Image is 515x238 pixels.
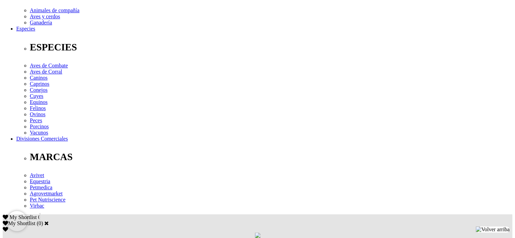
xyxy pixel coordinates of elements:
[30,124,49,129] a: Porcinos
[3,220,35,226] label: My Shortlist
[30,42,512,53] p: ESPECIES
[30,178,50,184] a: Equestria
[16,26,35,31] a: Especies
[30,93,43,99] a: Cuyes
[30,130,48,135] a: Vacunos
[30,197,65,202] a: Pet Nutriscience
[30,185,52,190] a: Petmedica
[30,172,44,178] a: Avivet
[255,233,260,238] img: loading.gif
[30,14,60,19] a: Aves y cerdos
[30,75,47,81] a: Caninos
[7,211,27,231] iframe: Brevo live chat
[30,105,46,111] a: Felinos
[30,191,63,196] a: Agrovetmarket
[30,7,80,13] a: Animales de compañía
[30,81,49,87] a: Caprinos
[44,220,49,226] a: Cerrar
[476,226,510,233] img: Volver arriba
[30,151,512,163] p: MARCAS
[37,220,43,226] span: ( )
[30,69,62,74] a: Aves de Corral
[16,136,68,142] a: Divisiones Comerciales
[30,203,44,209] a: Virbac
[30,117,42,123] a: Peces
[30,63,68,68] a: Aves de Combate
[30,20,52,25] a: Ganadería
[38,214,41,220] span: 0
[30,111,45,117] a: Ovinos
[39,220,41,226] label: 0
[30,87,47,93] a: Conejos
[30,99,47,105] a: Equinos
